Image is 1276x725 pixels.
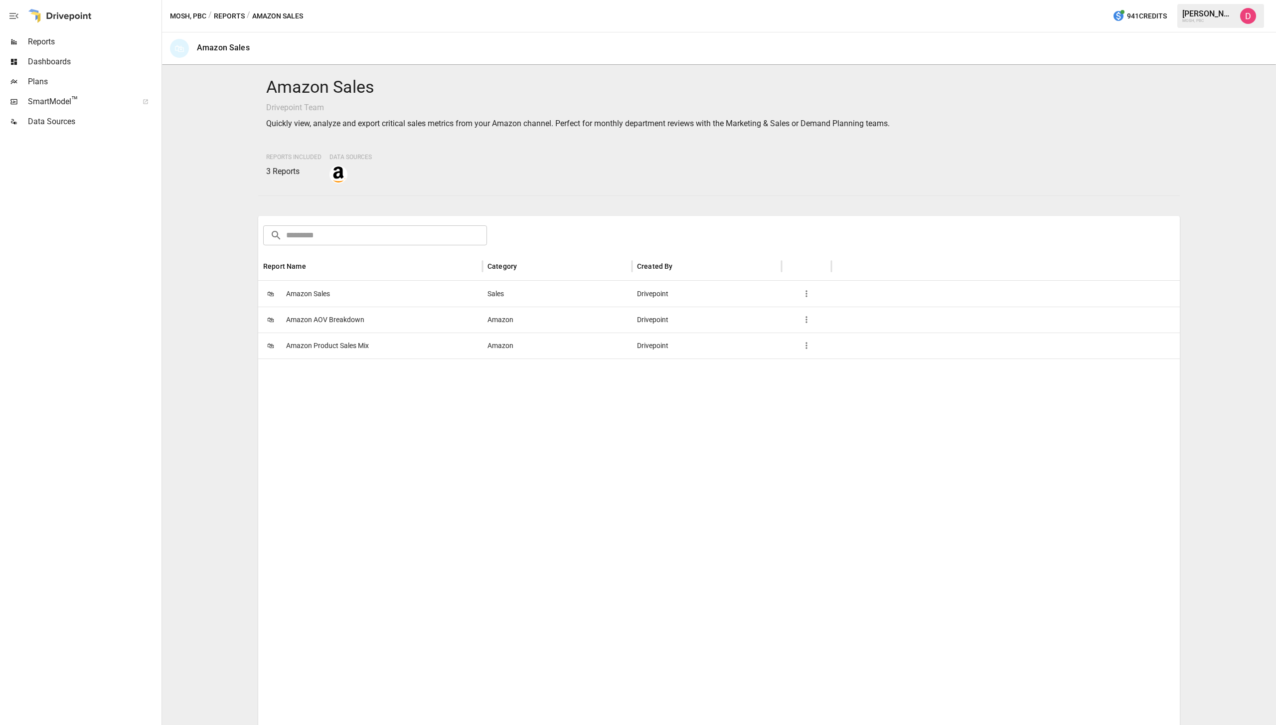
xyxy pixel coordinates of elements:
img: amazon [330,167,346,182]
div: MOSH, PBC [1182,18,1234,23]
span: Plans [28,76,159,88]
div: Drivepoint [632,333,782,359]
button: Andrew Horton [1234,2,1262,30]
span: ™ [71,94,78,107]
div: Amazon Sales [197,43,250,52]
div: / [247,10,250,22]
span: Reports [28,36,159,48]
div: [PERSON_NAME] [1182,9,1234,18]
div: Category [487,262,517,270]
span: Amazon AOV Breakdown [286,307,364,333]
div: Report Name [263,262,306,270]
span: Data Sources [28,116,159,128]
h4: Amazon Sales [266,77,1172,98]
div: Drivepoint [632,281,782,307]
button: Sort [518,259,532,273]
div: Sales [482,281,632,307]
span: Amazon Product Sales Mix [286,333,369,359]
span: SmartModel [28,96,132,108]
span: 🛍 [263,338,278,353]
button: 941Credits [1109,7,1171,25]
p: Quickly view, analyze and export critical sales metrics from your Amazon channel. Perfect for mon... [266,118,1172,130]
span: Reports Included [266,154,321,161]
button: Sort [307,259,321,273]
span: 🛍 [263,286,278,301]
span: Amazon Sales [286,281,330,307]
p: Drivepoint Team [266,102,1172,114]
div: Created By [637,262,673,270]
div: Amazon [482,333,632,359]
button: MOSH, PBC [170,10,206,22]
p: 3 Reports [266,166,321,178]
span: Data Sources [329,154,372,161]
img: Andrew Horton [1240,8,1256,24]
div: Drivepoint [632,307,782,333]
div: / [208,10,212,22]
div: 🛍 [170,39,189,58]
span: 🛍 [263,312,278,327]
button: Sort [674,259,688,273]
span: 941 Credits [1127,10,1167,22]
button: Reports [214,10,245,22]
span: Dashboards [28,56,159,68]
div: Amazon [482,307,632,333]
